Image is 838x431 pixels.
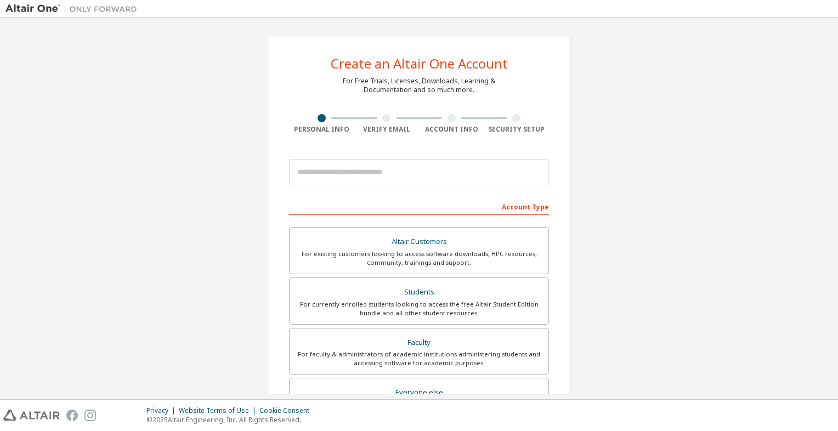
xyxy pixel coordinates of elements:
[419,125,484,134] div: Account Info
[84,410,96,421] img: instagram.svg
[179,406,259,415] div: Website Terms of Use
[296,234,542,249] div: Altair Customers
[296,350,542,367] div: For faculty & administrators of academic institutions administering students and accessing softwa...
[296,249,542,267] div: For existing customers looking to access software downloads, HPC resources, community, trainings ...
[289,125,354,134] div: Personal Info
[146,406,179,415] div: Privacy
[343,77,495,94] div: For Free Trials, Licenses, Downloads, Learning & Documentation and so much more.
[289,197,549,215] div: Account Type
[296,385,542,400] div: Everyone else
[5,3,143,14] img: Altair One
[296,335,542,350] div: Faculty
[66,410,78,421] img: facebook.svg
[354,125,420,134] div: Verify Email
[331,57,508,70] div: Create an Altair One Account
[146,415,316,424] p: © 2025 Altair Engineering, Inc. All Rights Reserved.
[296,285,542,300] div: Students
[296,300,542,317] div: For currently enrolled students looking to access the free Altair Student Edition bundle and all ...
[259,406,316,415] div: Cookie Consent
[484,125,550,134] div: Security Setup
[3,410,60,421] img: altair_logo.svg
